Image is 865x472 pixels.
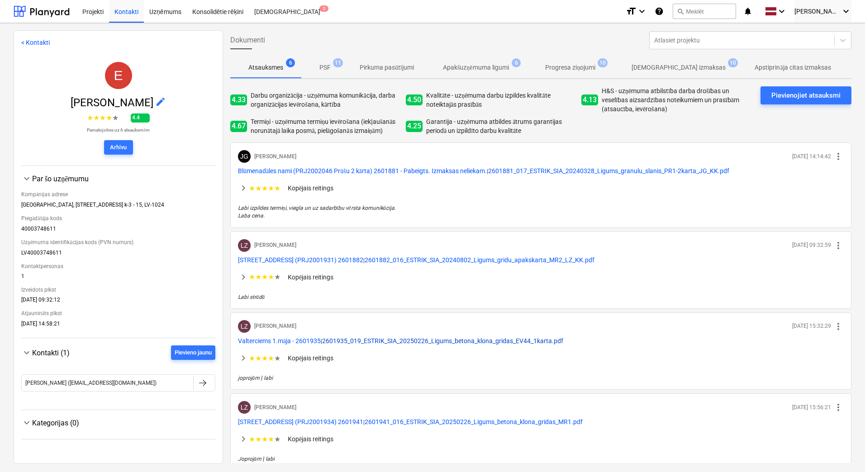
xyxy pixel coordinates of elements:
[254,322,296,330] p: [PERSON_NAME]
[632,63,726,72] p: [DEMOGRAPHIC_DATA] izmaksas
[254,241,296,249] p: [PERSON_NAME]
[833,402,844,413] span: more_vert
[112,113,119,123] span: ★
[238,239,251,252] div: Lauris Zaharāns
[443,63,509,72] p: Apakšuzņēmuma līgumi
[21,360,215,402] div: Kontakti (1)Pievieno jaunu
[254,404,296,411] p: [PERSON_NAME]
[251,91,402,109] p: Darbu organizācija - uzņēmuma komunikācija, darba organizācijas ievērošana, kārtība
[637,6,647,17] i: keyboard_arrow_down
[93,113,100,123] span: ★
[238,434,844,444] div: ★★★★★Kopējais reitings
[32,175,215,183] div: Par šo uzņēmumu
[598,58,608,67] span: 10
[319,63,331,72] p: PSF
[21,184,215,330] div: Par šo uzņēmumu
[241,323,248,330] span: LZ
[322,336,563,345] button: 2601935_019_ESTRIK_SIA_20250226_Ligums_betona_klona_gridas_EV44_1karta.pdf
[238,401,251,414] div: Lauris Zaharāns
[261,354,268,363] span: ★
[21,273,215,283] div: 1
[106,113,112,123] span: ★
[792,322,831,330] p: [DATE] 15:32:29
[626,6,637,17] i: format_size
[254,153,296,160] p: [PERSON_NAME]
[776,6,787,17] i: keyboard_arrow_down
[268,184,274,193] span: ★
[241,242,248,249] span: LZ
[21,226,215,236] div: 40003748611
[21,417,32,428] span: keyboard_arrow_down
[230,121,247,132] span: 4.67
[21,236,215,250] div: Uzņēmuma identifikācijas kods (PVN numurs)
[87,127,149,133] p: Pamatojoties uz 6 atsauksmēm
[426,91,578,109] p: Kvalitāte - uzņēmuma darbu izpildes kvalitāte noteiktajās prasībās
[21,188,215,202] div: Kompānijas adrese
[249,184,255,193] span: ★
[21,307,215,321] div: Atjaunināts plkst
[21,428,215,432] div: Kategorijas (0)
[771,90,841,101] div: Pievienojiet atsauksmi
[602,86,753,113] p: H&S - uzņēmuma atbilstība darba drošības un veselības aizsardzības noteikumiem un prasībām (atsau...
[255,273,261,281] span: ★
[268,273,274,281] span: ★
[105,62,132,89] div: ESTRIK
[274,354,280,363] span: ★
[110,142,127,153] div: Arhīvu
[333,58,343,67] span: 11
[261,435,268,444] span: ★
[21,173,32,184] span: keyboard_arrow_down
[238,320,251,333] div: Lauris Zaharāns
[238,293,844,301] p: Labi strādā
[365,417,583,426] button: 2601941_016_ESTRIK_SIA_20250226_Ligums_betona_klona_gridas_MR1.pdf
[792,404,831,411] p: [DATE] 15:56:21
[288,273,333,282] p: Kopējais reitings
[792,241,831,249] p: [DATE] 09:32:59
[114,68,123,83] span: E
[255,184,261,193] span: ★
[238,272,249,283] span: keyboard_arrow_right
[512,58,521,67] span: 6
[238,374,844,382] p: joprojām ļ labi
[545,63,595,72] p: Progresa ziņojumi
[171,345,215,360] button: Pievieno jaunu
[360,63,414,72] p: Pirkuma pasūtījumi
[274,435,280,444] span: ★
[87,113,93,123] span: ★
[238,417,363,426] button: [STREET_ADDRESS] (PRJ2001934) 2601941
[238,353,844,363] div: ★★★★★Kopējais reitings
[71,96,155,109] span: [PERSON_NAME]
[238,183,249,194] span: keyboard_arrow_right
[319,5,328,12] span: 2
[238,417,844,426] p: |
[673,4,736,19] button: Meklēt
[25,380,157,386] div: [PERSON_NAME] ([EMAIL_ADDRESS][DOMAIN_NAME])
[238,272,844,283] div: ★★★★★Kopējais reitings
[238,255,844,264] p: |
[833,321,844,332] span: more_vert
[255,354,261,363] span: ★
[820,429,865,472] iframe: Chat Widget
[21,212,215,226] div: Piegādātāja kods
[32,349,70,357] span: Kontakti (1)
[21,321,215,330] div: [DATE] 14:58:21
[238,336,844,345] p: |
[248,63,283,72] p: Atsauksmes
[21,260,215,273] div: Kontaktpersonas
[238,255,363,264] button: [STREET_ADDRESS] (PRJ2001931) 2601882
[131,113,150,122] span: 4.4
[155,96,166,107] span: edit
[21,347,32,358] span: keyboard_arrow_down
[238,455,844,463] p: Joprojām ļ labi
[833,240,844,251] span: more_vert
[255,435,261,444] span: ★
[238,256,363,264] span: Mazā Robežu iela 2 (PRJ2001931) 2601882
[288,184,333,193] p: Kopējais reitings
[488,166,729,175] button: 2601881_017_ESTRIK_SIA_20240328_Ligums_granulu_slanis_PR1-2karta_JG_KK.pdf
[261,184,268,193] span: ★
[268,354,274,363] span: ★
[406,94,423,106] span: 4.50
[792,153,831,160] p: [DATE] 14:14:42
[238,434,249,444] span: keyboard_arrow_right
